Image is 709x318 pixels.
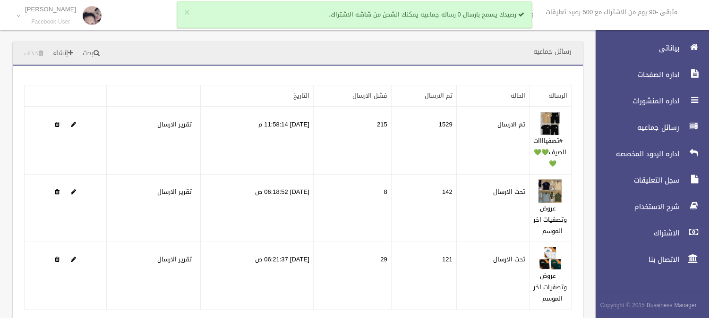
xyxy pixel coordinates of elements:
span: بياناتى [588,43,682,53]
th: الحاله [456,85,529,107]
strong: Bussiness Manager [647,300,697,310]
a: بحث [79,45,103,62]
span: اداره المنشورات [588,96,682,106]
a: Edit [538,253,562,265]
a: سجل التعليقات [588,170,709,191]
span: اداره الردود المخصصه [588,149,682,159]
td: 142 [391,175,456,242]
a: تقرير الارسال [157,186,192,198]
img: 638919359666262752.jpeg [538,112,562,135]
a: Edit [71,186,76,198]
img: 638921317530789184.jpeg [538,247,562,270]
td: 121 [391,242,456,310]
a: التاريخ [293,90,309,101]
td: [DATE] 06:21:37 ص [201,242,314,310]
a: شرح الاستخدام [588,196,709,217]
a: بياناتى [588,38,709,59]
p: [PERSON_NAME] [25,6,76,13]
a: رسائل جماعيه [588,117,709,138]
a: اداره الصفحات [588,64,709,85]
a: عروض وتصفيات اخر الموسم [533,202,567,237]
td: 215 [313,107,391,175]
td: 29 [313,242,391,310]
span: الاتصال بنا [588,255,682,264]
img: 638921316079429509.jpeg [538,179,562,203]
a: فشل الارسال [352,90,387,101]
a: اداره المنشورات [588,91,709,111]
a: الاشتراك [588,223,709,243]
a: عروض وتصفيات اخر الموسم [533,270,567,304]
label: تحت الارسال [493,254,525,265]
span: الاشتراك [588,228,682,238]
td: 1529 [391,107,456,175]
span: رسائل جماعيه [588,123,682,132]
td: [DATE] 06:18:52 ص [201,175,314,242]
div: رصيدك يسمح بارسال 0 رساله جماعيه يمكنك الشحن من شاشه الاشتراك. [177,1,532,28]
label: تم الارسال [497,119,525,130]
span: شرح الاستخدام [588,202,682,211]
a: Edit [71,253,76,265]
small: Facebook User [25,18,76,25]
a: #تصفياااات الصيف💚💚💚 [533,135,567,169]
td: [DATE] 11:58:14 م [201,107,314,175]
header: رسائل جماعيه [522,42,583,61]
a: الاتصال بنا [588,249,709,270]
span: سجل التعليقات [588,176,682,185]
a: Edit [538,186,562,198]
span: اداره الصفحات [588,70,682,79]
a: إنشاء [49,45,77,62]
a: تم الارسال [425,90,453,101]
span: Copyright © 2015 [600,300,645,310]
a: تقرير الارسال [157,118,192,130]
td: 8 [313,175,391,242]
a: اداره الردود المخصصه [588,143,709,164]
a: Edit [71,118,76,130]
a: Edit [538,118,562,130]
a: تقرير الارسال [157,253,192,265]
th: الرساله [529,85,571,107]
button: × [184,8,189,17]
label: تحت الارسال [493,186,525,198]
